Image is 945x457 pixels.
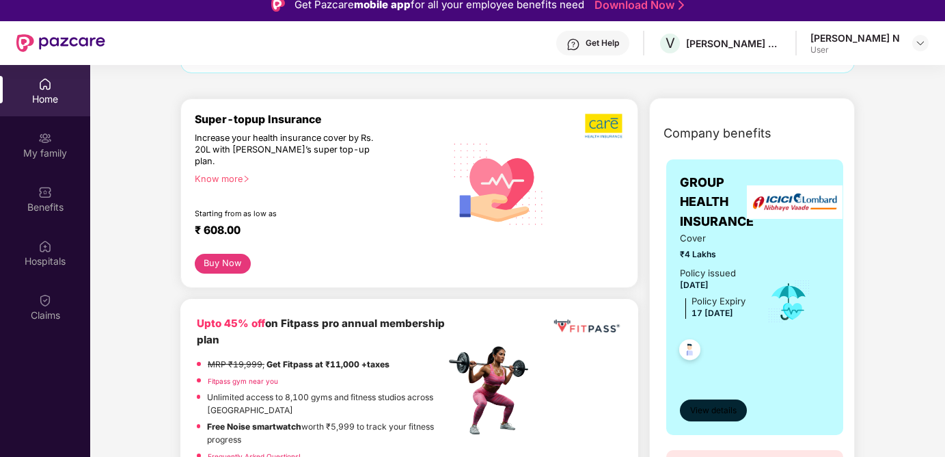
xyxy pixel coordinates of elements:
div: Know more [195,173,437,183]
a: Fitpass gym near you [208,377,278,385]
img: New Pazcare Logo [16,34,105,52]
span: Company benefits [663,124,771,143]
span: Cover [680,231,748,246]
p: Unlimited access to 8,100 gyms and fitness studios across [GEOGRAPHIC_DATA] [207,391,445,417]
button: View details [680,400,747,421]
img: icon [767,279,811,324]
img: svg+xml;base64,PHN2ZyBpZD0iQmVuZWZpdHMiIHhtbG5zPSJodHRwOi8vd3d3LnczLm9yZy8yMDAwL3N2ZyIgd2lkdGg9Ij... [38,185,52,199]
span: right [243,175,250,183]
span: V [666,35,675,51]
p: worth ₹5,999 to track your fitness progress [207,420,445,446]
img: svg+xml;base64,PHN2ZyB3aWR0aD0iMjAiIGhlaWdodD0iMjAiIHZpZXdCb3g9IjAgMCAyMCAyMCIgZmlsbD0ibm9uZSIgeG... [38,131,52,145]
img: svg+xml;base64,PHN2ZyBpZD0iSG9zcGl0YWxzIiB4bWxucz0iaHR0cDovL3d3dy53My5vcmcvMjAwMC9zdmciIHdpZHRoPS... [38,239,52,253]
img: fppp.png [551,315,622,337]
span: 17 [DATE] [691,308,733,318]
div: [PERSON_NAME] N [810,31,900,44]
div: Policy Expiry [691,294,745,309]
b: on Fitpass pro annual membership plan [197,317,445,346]
div: ₹ 608.00 [195,224,431,240]
img: svg+xml;base64,PHN2ZyBpZD0iSGVscC0zMngzMiIgeG1sbnM9Imh0dHA6Ly93d3cudzMub3JnLzIwMDAvc3ZnIiB3aWR0aD... [566,38,580,51]
img: b5dec4f62d2307b9de63beb79f102df3.png [585,113,624,139]
img: fpp.png [445,343,540,439]
span: GROUP HEALTH INSURANCE [680,173,754,231]
span: ₹4 Lakhs [680,248,748,261]
strong: Get Fitpass at ₹11,000 +taxes [266,359,389,369]
b: Upto 45% off [197,317,265,330]
div: Policy issued [680,266,736,280]
span: View details [690,404,737,417]
img: svg+xml;base64,PHN2ZyB4bWxucz0iaHR0cDovL3d3dy53My5vcmcvMjAwMC9zdmciIHdpZHRoPSI0OC45NDMiIGhlaWdodD... [673,335,707,369]
img: svg+xml;base64,PHN2ZyBpZD0iRHJvcGRvd24tMzJ4MzIiIHhtbG5zPSJodHRwOi8vd3d3LnczLm9yZy8yMDAwL3N2ZyIgd2... [915,38,926,49]
div: Starting from as low as [195,209,387,218]
div: Super-topup Insurance [195,113,445,126]
div: Increase your health insurance cover by Rs. 20L with [PERSON_NAME]’s super top-up plan. [195,132,386,167]
img: svg+xml;base64,PHN2ZyBpZD0iSG9tZSIgeG1sbnM9Imh0dHA6Ly93d3cudzMub3JnLzIwMDAvc3ZnIiB3aWR0aD0iMjAiIG... [38,77,52,91]
img: svg+xml;base64,PHN2ZyB4bWxucz0iaHR0cDovL3d3dy53My5vcmcvMjAwMC9zdmciIHhtbG5zOnhsaW5rPSJodHRwOi8vd3... [445,129,552,238]
span: [DATE] [680,280,709,290]
div: Get Help [586,38,619,49]
strong: Free Noise smartwatch [207,421,301,432]
button: Buy Now [195,254,251,274]
img: svg+xml;base64,PHN2ZyBpZD0iQ2xhaW0iIHhtbG5zPSJodHRwOi8vd3d3LnczLm9yZy8yMDAwL3N2ZyIgd2lkdGg9IjIwIi... [38,293,52,307]
div: [PERSON_NAME] SERVICES INDIA PVT LTD [686,37,782,50]
div: User [810,44,900,55]
img: insurerLogo [747,185,843,219]
del: MRP ₹19,999, [208,359,264,369]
